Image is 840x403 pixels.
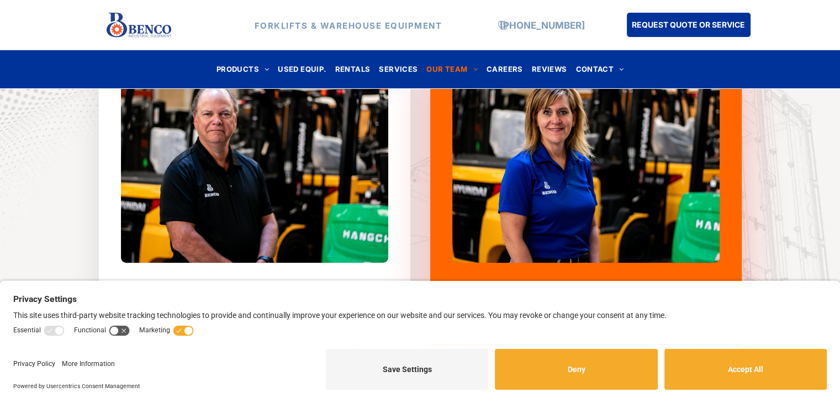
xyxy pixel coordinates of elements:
a: SERVICES [374,62,422,77]
a: [PHONE_NUMBER] [500,19,585,30]
span: REQUEST QUOTE OR SERVICE [632,14,745,35]
a: CONTACT [571,62,628,77]
a: USED EQUIP. [273,62,330,77]
a: OUR TEAM [422,62,482,77]
a: REQUEST QUOTE OR SERVICE [627,13,751,37]
a: REVIEWS [527,62,572,77]
a: CAREERS [482,62,527,77]
a: RENTALS [331,62,375,77]
a: PRODUCTS [212,62,274,77]
img: bencoindustrial [452,72,720,263]
img: bencoindustrial [121,72,388,263]
strong: FORKLIFTS & WAREHOUSE EQUIPMENT [255,20,442,30]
